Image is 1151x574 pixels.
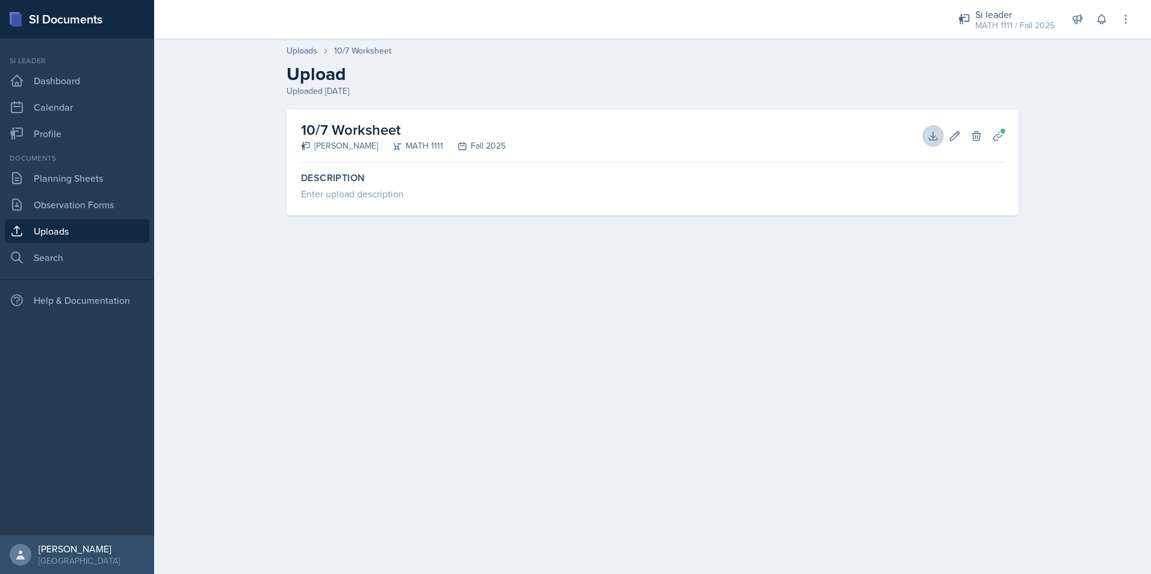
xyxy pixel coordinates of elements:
a: Profile [5,122,149,146]
a: Uploads [287,45,317,57]
div: Si leader [975,7,1055,22]
div: Help & Documentation [5,288,149,312]
div: MATH 1111 / Fall 2025 [975,19,1055,32]
div: [GEOGRAPHIC_DATA] [39,555,120,567]
a: Planning Sheets [5,166,149,190]
a: Uploads [5,219,149,243]
div: [PERSON_NAME] [39,543,120,555]
div: Documents [5,153,149,164]
h2: 10/7 Worksheet [301,119,506,141]
div: Uploaded [DATE] [287,85,1019,97]
a: Search [5,245,149,270]
div: Fall 2025 [443,140,506,152]
a: Calendar [5,95,149,119]
label: Description [301,172,1004,184]
h2: Upload [287,63,1019,85]
div: Si leader [5,55,149,66]
a: Observation Forms [5,193,149,217]
a: Dashboard [5,69,149,93]
div: MATH 1111 [378,140,443,152]
div: 10/7 Worksheet [334,45,391,57]
div: Enter upload description [301,187,1004,201]
div: [PERSON_NAME] [301,140,378,152]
